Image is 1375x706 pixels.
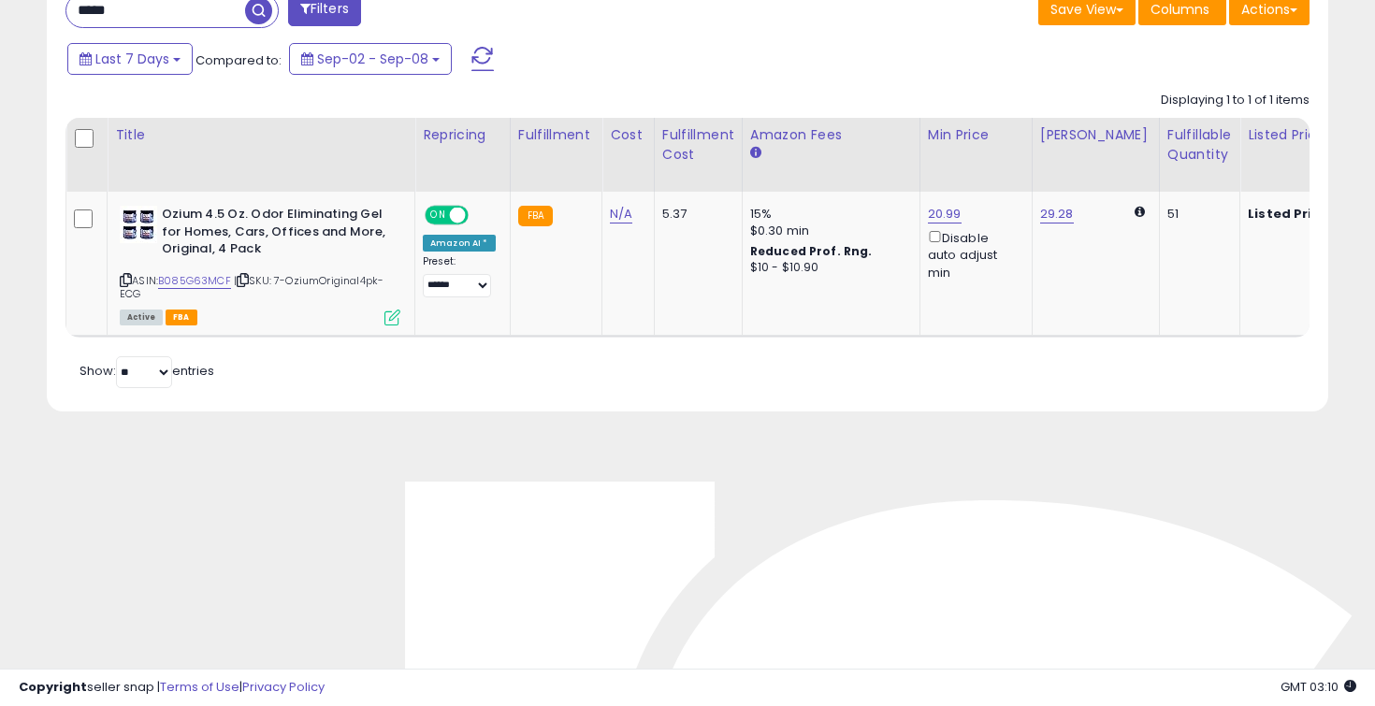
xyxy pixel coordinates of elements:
[67,43,193,75] button: Last 7 Days
[518,206,553,226] small: FBA
[1040,205,1074,223] a: 29.28
[427,208,450,223] span: ON
[423,255,496,297] div: Preset:
[1040,125,1151,145] div: [PERSON_NAME]
[120,273,384,301] span: | SKU: 7-OziumOriginal4pk-ECG
[610,125,646,145] div: Cost
[166,310,197,325] span: FBA
[1248,205,1333,223] b: Listed Price:
[928,205,962,223] a: 20.99
[750,243,873,259] b: Reduced Prof. Rng.
[423,235,496,252] div: Amazon AI *
[662,206,728,223] div: 5.37
[750,223,905,239] div: $0.30 min
[317,50,428,68] span: Sep-02 - Sep-08
[518,125,594,145] div: Fulfillment
[1167,206,1225,223] div: 51
[120,206,157,243] img: 41Ra5Za3qQL._SL40_.jpg
[195,51,282,69] span: Compared to:
[750,125,912,145] div: Amazon Fees
[750,206,905,223] div: 15%
[610,205,632,223] a: N/A
[423,125,502,145] div: Repricing
[1167,125,1232,165] div: Fulfillable Quantity
[95,50,169,68] span: Last 7 Days
[928,227,1018,281] div: Disable auto adjust min
[928,125,1024,145] div: Min Price
[466,208,496,223] span: OFF
[158,273,231,289] a: B085G63MCF
[289,43,452,75] button: Sep-02 - Sep-08
[120,310,163,325] span: All listings currently available for purchase on Amazon
[120,206,400,324] div: ASIN:
[1161,92,1310,109] div: Displaying 1 to 1 of 1 items
[162,206,389,263] b: Ozium 4.5 Oz. Odor Eliminating Gel for Homes, Cars, Offices and More, Original, 4 Pack
[80,362,214,380] span: Show: entries
[750,145,761,162] small: Amazon Fees.
[750,260,905,276] div: $10 - $10.90
[662,125,734,165] div: Fulfillment Cost
[115,125,407,145] div: Title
